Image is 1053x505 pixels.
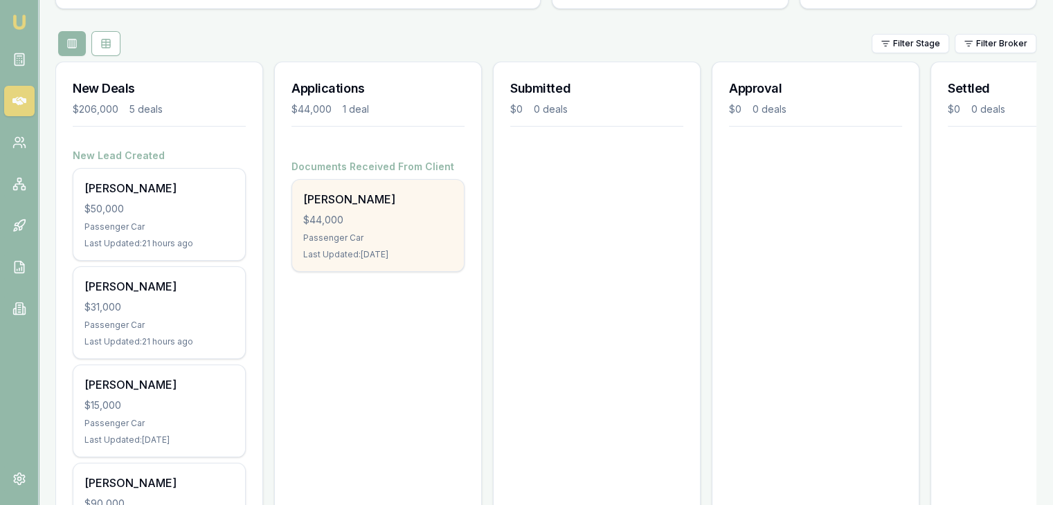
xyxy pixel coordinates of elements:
h4: New Lead Created [73,149,246,163]
div: Last Updated: [DATE] [303,249,453,260]
span: Filter Stage [893,38,940,49]
div: Last Updated: 21 hours ago [84,336,234,347]
div: $0 [510,102,523,116]
button: Filter Broker [955,34,1036,53]
span: Filter Broker [976,38,1027,49]
div: $44,000 [291,102,332,116]
div: Last Updated: 21 hours ago [84,238,234,249]
div: [PERSON_NAME] [303,191,453,208]
div: Last Updated: [DATE] [84,434,234,446]
div: $44,000 [303,213,453,227]
div: [PERSON_NAME] [84,376,234,393]
button: Filter Stage [872,34,949,53]
div: [PERSON_NAME] [84,278,234,295]
div: 0 deals [971,102,1005,116]
div: $0 [729,102,741,116]
h3: New Deals [73,79,246,98]
div: 1 deal [343,102,369,116]
img: emu-icon-u.png [11,14,28,30]
div: Passenger Car [84,418,234,429]
div: Passenger Car [303,232,453,244]
div: [PERSON_NAME] [84,180,234,196]
div: 0 deals [753,102,786,116]
div: $15,000 [84,398,234,412]
div: $50,000 [84,202,234,216]
div: [PERSON_NAME] [84,475,234,491]
div: $31,000 [84,300,234,314]
div: $206,000 [73,102,118,116]
div: Passenger Car [84,221,234,232]
h3: Submitted [510,79,683,98]
h3: Applications [291,79,465,98]
div: Passenger Car [84,320,234,331]
div: $0 [948,102,960,116]
div: 5 deals [129,102,163,116]
h3: Approval [729,79,902,98]
div: 0 deals [534,102,568,116]
h4: Documents Received From Client [291,160,465,174]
